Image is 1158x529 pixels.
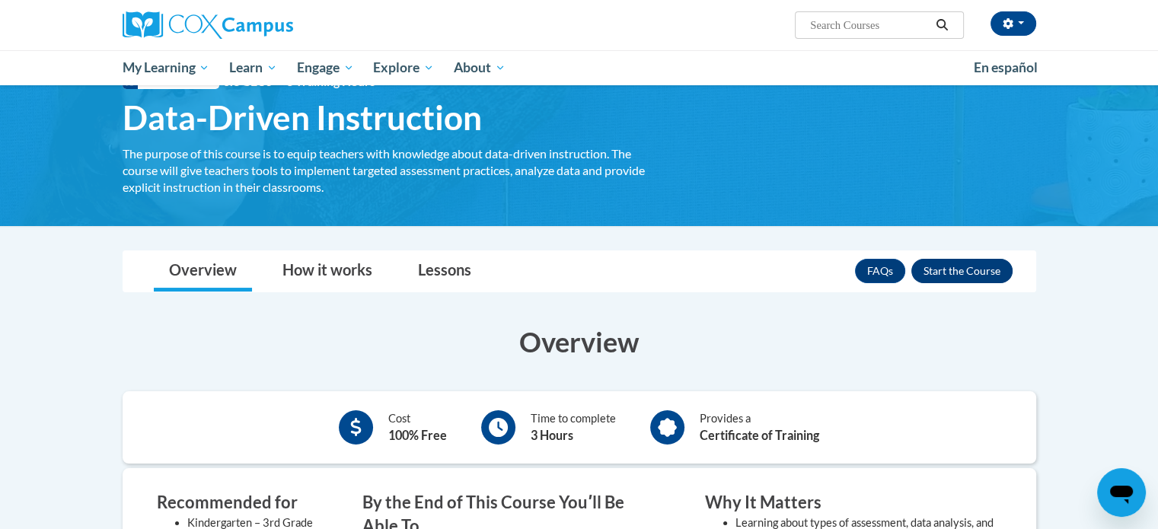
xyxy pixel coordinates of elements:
[403,251,486,292] a: Lessons
[930,16,953,34] button: Search
[1097,468,1146,517] iframe: Button to launch messaging window
[154,251,252,292] a: Overview
[531,410,616,445] div: Time to complete
[531,428,573,442] b: 3 Hours
[388,428,447,442] b: 100% Free
[123,11,293,39] img: Cox Campus
[123,323,1036,361] h3: Overview
[229,59,277,77] span: Learn
[267,251,388,292] a: How it works
[287,50,364,85] a: Engage
[363,50,444,85] a: Explore
[911,259,1013,283] button: Enroll
[219,50,287,85] a: Learn
[974,59,1038,75] span: En español
[123,145,648,196] div: The purpose of this course is to equip teachers with knowledge about data-driven instruction. The...
[123,11,412,39] a: Cox Campus
[809,16,930,34] input: Search Courses
[388,410,447,445] div: Cost
[705,491,1002,515] h3: Why It Matters
[157,491,317,515] h3: Recommended for
[444,50,515,85] a: About
[123,97,482,138] span: Data-Driven Instruction
[700,410,819,445] div: Provides a
[100,50,1059,85] div: Main menu
[113,50,220,85] a: My Learning
[855,259,905,283] a: FAQs
[700,428,819,442] b: Certificate of Training
[122,59,209,77] span: My Learning
[991,11,1036,36] button: Account Settings
[454,59,506,77] span: About
[373,59,434,77] span: Explore
[964,52,1048,84] a: En español
[297,59,354,77] span: Engage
